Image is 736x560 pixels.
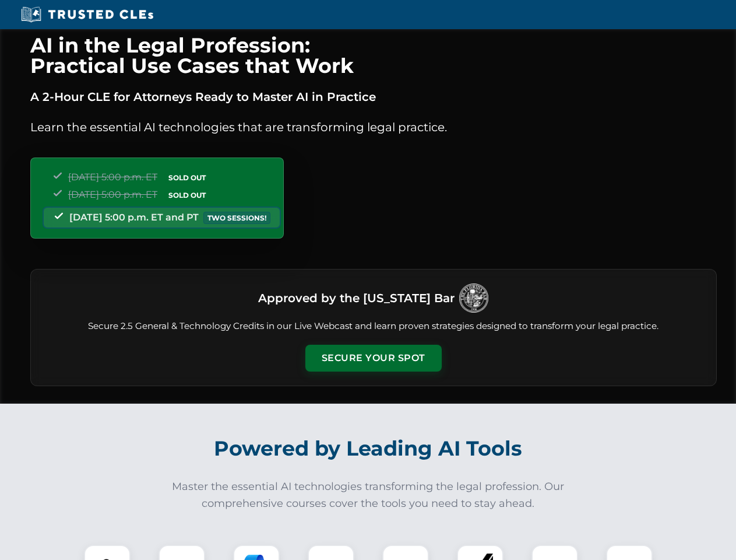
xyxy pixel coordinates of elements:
span: [DATE] 5:00 p.m. ET [68,189,157,200]
img: Trusted CLEs [17,6,157,23]
p: Learn the essential AI technologies that are transforming legal practice. [30,118,717,136]
h2: Powered by Leading AI Tools [45,428,691,469]
span: SOLD OUT [164,171,210,184]
h1: AI in the Legal Profession: Practical Use Cases that Work [30,35,717,76]
span: [DATE] 5:00 p.m. ET [68,171,157,183]
p: A 2-Hour CLE for Attorneys Ready to Master AI in Practice [30,87,717,106]
img: Logo [459,283,488,313]
span: SOLD OUT [164,189,210,201]
p: Secure 2.5 General & Technology Credits in our Live Webcast and learn proven strategies designed ... [45,320,702,333]
p: Master the essential AI technologies transforming the legal profession. Our comprehensive courses... [164,478,572,512]
h3: Approved by the [US_STATE] Bar [258,288,455,309]
button: Secure Your Spot [305,345,442,372]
